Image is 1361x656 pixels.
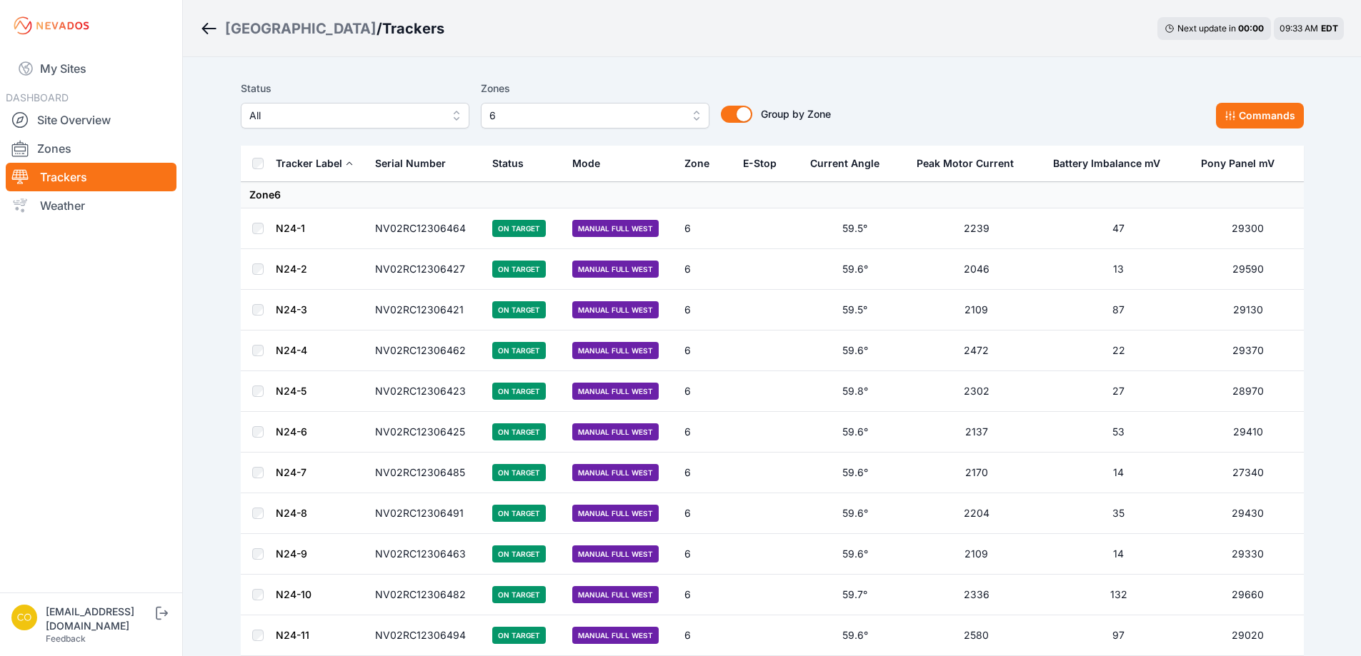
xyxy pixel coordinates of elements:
span: On Target [492,627,546,644]
td: 2580 [908,615,1045,656]
td: 47 [1045,208,1192,249]
td: 2170 [908,453,1045,493]
td: 6 [676,208,734,249]
td: 6 [676,290,734,330]
td: 6 [676,575,734,615]
td: 59.6° [802,615,908,656]
label: Zones [481,80,709,97]
span: Manual Full West [572,627,659,644]
td: 2302 [908,371,1045,412]
button: All [241,103,469,128]
span: Manual Full West [572,220,659,237]
button: Current Angle [810,146,891,181]
td: NV02RC12306482 [367,575,484,615]
a: N24-6 [276,425,307,438]
td: 59.5° [802,208,908,249]
td: 6 [676,534,734,575]
a: N24-4 [276,344,307,356]
span: On Target [492,505,546,522]
button: Battery Imbalance mV [1053,146,1172,181]
h3: Trackers [382,19,444,39]
a: Feedback [46,633,86,644]
a: N24-9 [276,547,307,560]
div: Serial Number [375,156,446,171]
div: Tracker Label [276,156,342,171]
span: Manual Full West [572,383,659,400]
a: Site Overview [6,106,176,134]
span: Next update in [1177,23,1236,34]
nav: Breadcrumb [200,10,444,47]
a: N24-2 [276,263,307,275]
td: 6 [676,453,734,493]
td: 29430 [1192,493,1304,534]
a: N24-10 [276,588,311,600]
span: Manual Full West [572,505,659,522]
td: 28970 [1192,371,1304,412]
div: [EMAIL_ADDRESS][DOMAIN_NAME] [46,605,153,633]
td: 6 [676,330,734,371]
button: Serial Number [375,146,457,181]
div: Status [492,156,524,171]
button: Tracker Label [276,146,354,181]
td: 29330 [1192,534,1304,575]
div: E-Stop [743,156,777,171]
label: Status [241,80,469,97]
span: / [377,19,382,39]
td: 59.6° [802,330,908,371]
a: Trackers [6,163,176,191]
td: 29020 [1192,615,1304,656]
td: 59.6° [802,412,908,453]
a: N24-5 [276,385,306,397]
td: 2137 [908,412,1045,453]
td: 2204 [908,493,1045,534]
td: 59.7° [802,575,908,615]
td: 2472 [908,330,1045,371]
a: My Sites [6,51,176,86]
span: On Target [492,301,546,318]
button: Zone [684,146,721,181]
div: 00 : 00 [1238,23,1264,34]
span: Manual Full West [572,545,659,562]
td: 59.6° [802,453,908,493]
td: 87 [1045,290,1192,330]
td: NV02RC12306464 [367,208,484,249]
a: N24-11 [276,629,309,641]
td: 14 [1045,453,1192,493]
td: 14 [1045,534,1192,575]
span: On Target [492,545,546,562]
button: 6 [481,103,709,128]
td: 59.6° [802,534,908,575]
div: Current Angle [810,156,879,171]
td: 2109 [908,534,1045,575]
a: N24-8 [276,507,307,519]
button: Commands [1216,103,1304,128]
td: 29300 [1192,208,1304,249]
td: 27340 [1192,453,1304,493]
button: Status [492,146,535,181]
span: On Target [492,220,546,237]
td: NV02RC12306423 [367,371,484,412]
span: Manual Full West [572,464,659,481]
td: 59.6° [802,493,908,534]
div: Mode [572,156,600,171]
td: 29130 [1192,290,1304,330]
td: NV02RC12306485 [367,453,484,493]
td: 13 [1045,249,1192,290]
td: 2046 [908,249,1045,290]
td: 59.8° [802,371,908,412]
a: [GEOGRAPHIC_DATA] [225,19,377,39]
div: Battery Imbalance mV [1053,156,1160,171]
span: On Target [492,261,546,278]
button: Peak Motor Current [917,146,1025,181]
span: Manual Full West [572,261,659,278]
td: NV02RC12306463 [367,534,484,575]
td: 6 [676,615,734,656]
span: Manual Full West [572,423,659,440]
td: 6 [676,249,734,290]
div: Peak Motor Current [917,156,1014,171]
td: 2109 [908,290,1045,330]
td: 53 [1045,412,1192,453]
td: 27 [1045,371,1192,412]
td: 29590 [1192,249,1304,290]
